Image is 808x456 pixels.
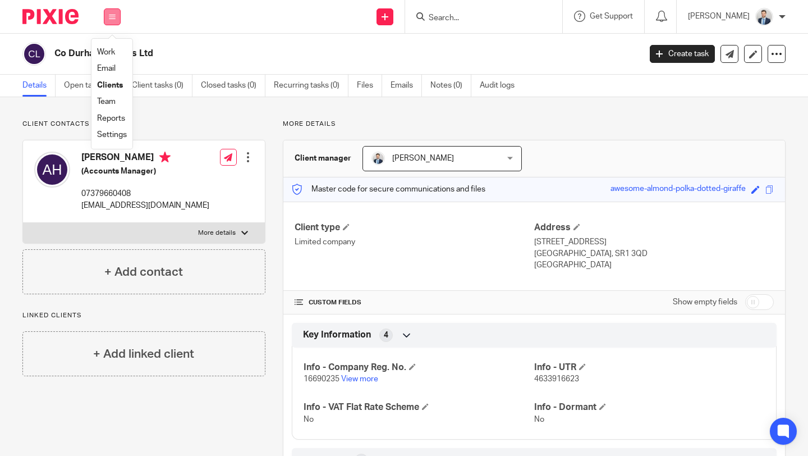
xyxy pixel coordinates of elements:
input: Search [428,13,529,24]
img: LinkedIn%20Profile.jpeg [755,8,773,26]
p: Client contacts [22,120,265,129]
span: No [534,416,544,423]
a: View more [341,375,378,383]
h3: Client manager [295,153,351,164]
h4: Info - VAT Flat Rate Scheme [304,402,534,413]
p: [GEOGRAPHIC_DATA], SR1 3QD [534,248,774,259]
p: More details [198,229,236,238]
a: Files [357,75,382,97]
img: svg%3E [22,42,46,66]
img: LinkedIn%20Profile.jpeg [371,152,385,165]
a: Notes (0) [430,75,471,97]
span: [PERSON_NAME] [392,154,454,162]
h2: Co Durham Estates Ltd [54,48,517,60]
h4: + Add linked client [93,345,194,363]
div: awesome-almond-polka-dotted-giraffe [610,183,746,196]
a: Reports [97,115,125,122]
h4: Info - Company Reg. No. [304,362,534,373]
h4: [PERSON_NAME] [81,152,209,166]
label: Show empty fields [673,297,737,308]
h5: (Accounts Manager) [81,166,209,177]
p: [GEOGRAPHIC_DATA] [534,259,774,271]
a: Settings [97,131,127,139]
span: Get Support [590,12,633,20]
a: Email [97,65,116,72]
a: Team [97,98,116,106]
p: [PERSON_NAME] [688,11,750,22]
h4: Address [534,222,774,234]
p: [EMAIL_ADDRESS][DOMAIN_NAME] [81,200,209,211]
a: Closed tasks (0) [201,75,265,97]
a: Audit logs [480,75,523,97]
a: Work [97,48,115,56]
p: Limited company [295,236,534,248]
span: Key Information [303,329,371,341]
a: Create task [650,45,715,63]
a: Open tasks (1) [64,75,123,97]
a: Clients [97,81,123,89]
p: 07379660408 [81,188,209,199]
p: Master code for secure communications and files [292,184,485,195]
h4: CUSTOM FIELDS [295,298,534,307]
p: Linked clients [22,311,265,320]
h4: + Add contact [104,263,183,281]
i: Primary [159,152,171,163]
span: 16690235 [304,375,339,383]
img: Pixie [22,9,79,24]
a: Client tasks (0) [132,75,192,97]
a: Details [22,75,56,97]
h4: Client type [295,222,534,234]
span: 4633916623 [534,375,579,383]
h4: Info - UTR [534,362,765,373]
span: No [304,416,314,423]
span: 4 [384,330,388,341]
img: svg%3E [34,152,70,188]
h4: Info - Dormant [534,402,765,413]
p: [STREET_ADDRESS] [534,236,774,248]
a: Emails [391,75,422,97]
p: More details [283,120,786,129]
a: Recurring tasks (0) [274,75,348,97]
